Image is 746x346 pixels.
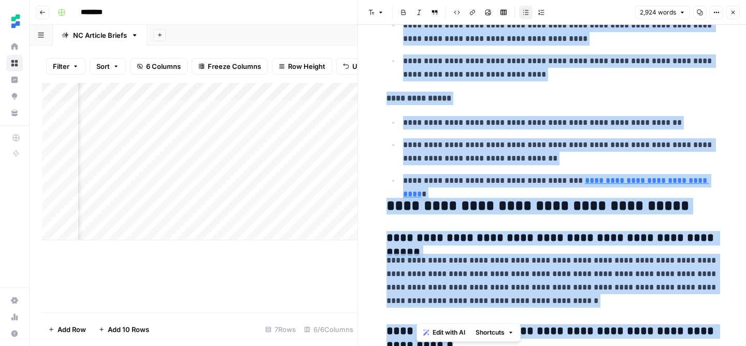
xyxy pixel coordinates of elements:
[6,88,23,105] a: Opportunities
[146,61,181,71] span: 6 Columns
[90,58,126,75] button: Sort
[53,25,147,46] a: NC Article Briefs
[288,61,325,71] span: Row Height
[6,292,23,309] a: Settings
[92,321,155,338] button: Add 10 Rows
[261,321,300,338] div: 7 Rows
[640,8,676,17] span: 2,924 words
[6,12,25,31] img: Ten Speed Logo
[635,6,690,19] button: 2,924 words
[6,38,23,55] a: Home
[73,30,127,40] div: NC Article Briefs
[130,58,188,75] button: 6 Columns
[192,58,268,75] button: Freeze Columns
[6,71,23,88] a: Insights
[58,324,86,335] span: Add Row
[433,328,465,337] span: Edit with AI
[336,58,377,75] button: Undo
[108,324,149,335] span: Add 10 Rows
[300,321,357,338] div: 6/6 Columns
[6,105,23,121] a: Your Data
[6,55,23,71] a: Browse
[471,326,518,339] button: Shortcuts
[419,326,469,339] button: Edit with AI
[96,61,110,71] span: Sort
[6,325,23,342] button: Help + Support
[208,61,261,71] span: Freeze Columns
[476,328,505,337] span: Shortcuts
[42,321,92,338] button: Add Row
[352,61,370,71] span: Undo
[46,58,85,75] button: Filter
[53,61,69,71] span: Filter
[6,309,23,325] a: Usage
[6,8,23,34] button: Workspace: Ten Speed
[272,58,332,75] button: Row Height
